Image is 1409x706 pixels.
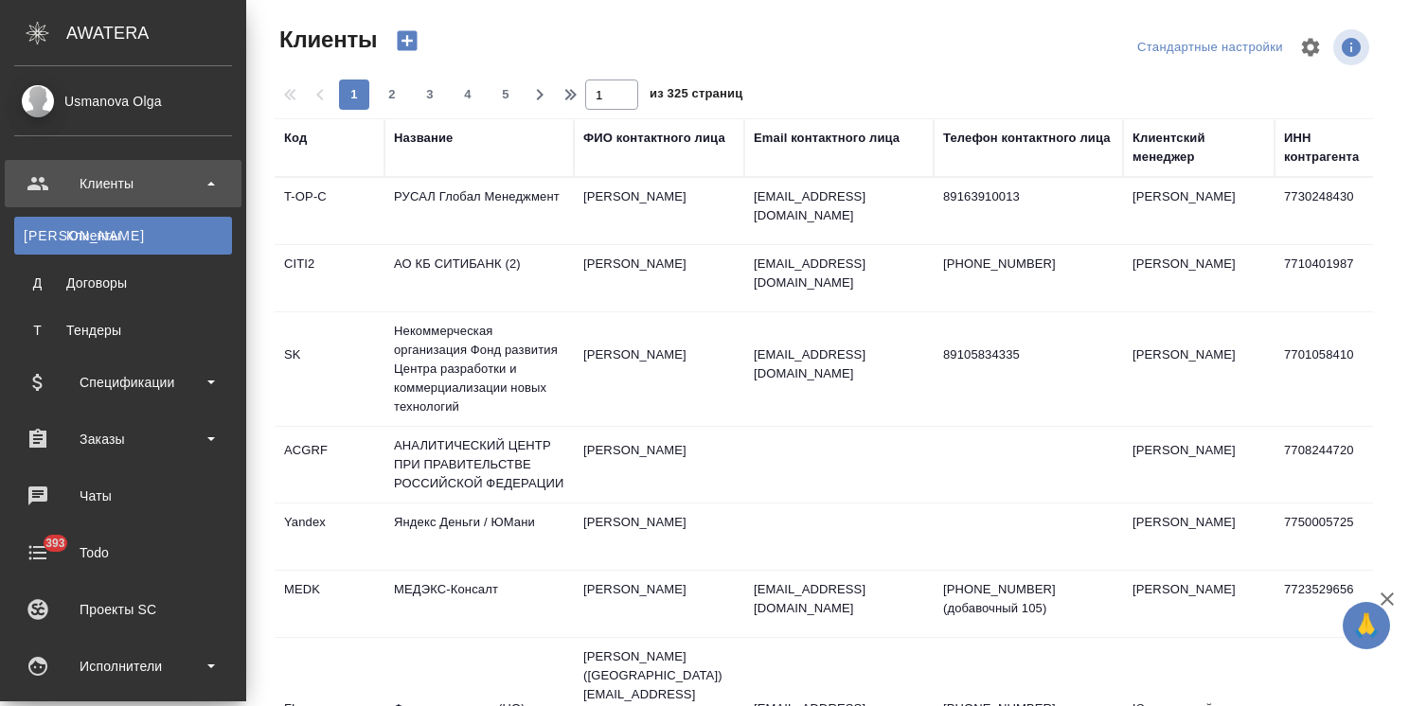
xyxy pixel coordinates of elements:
[14,425,232,453] div: Заказы
[66,14,246,52] div: AWATERA
[14,264,232,302] a: ДДоговоры
[275,245,384,311] td: CITI2
[14,652,232,680] div: Исполнители
[943,345,1114,364] p: 89105834335
[5,529,241,576] a: 393Todo
[754,580,924,618] p: [EMAIL_ADDRESS][DOMAIN_NAME]
[1123,336,1275,402] td: [PERSON_NAME]
[1275,336,1384,402] td: 7701058410
[275,503,384,570] td: Yandex
[574,571,744,637] td: [PERSON_NAME]
[943,187,1114,206] p: 89163910013
[1123,571,1275,637] td: [PERSON_NAME]
[14,311,232,349] a: ТТендеры
[754,129,900,148] div: Email контактного лица
[943,255,1114,274] p: [PHONE_NUMBER]
[1333,29,1373,65] span: Посмотреть информацию
[384,503,574,570] td: Яндекс Деньги / ЮМани
[14,91,232,112] div: Usmanova Olga
[275,336,384,402] td: SK
[650,82,742,110] span: из 325 страниц
[574,178,744,244] td: [PERSON_NAME]
[574,336,744,402] td: [PERSON_NAME]
[1350,606,1382,645] span: 🙏
[1275,432,1384,498] td: 7708244720
[583,129,725,148] div: ФИО контактного лица
[415,85,445,104] span: 3
[14,482,232,510] div: Чаты
[14,217,232,255] a: [PERSON_NAME]Клиенты
[14,169,232,198] div: Клиенты
[754,255,924,292] p: [EMAIL_ADDRESS][DOMAIN_NAME]
[14,595,232,624] div: Проекты SC
[490,79,521,110] button: 5
[284,129,307,148] div: Код
[394,129,453,148] div: Название
[275,25,377,55] span: Клиенты
[574,503,744,570] td: [PERSON_NAME]
[1123,503,1275,570] td: [PERSON_NAME]
[1133,33,1288,62] div: split button
[24,321,223,340] div: Тендеры
[24,274,223,292] div: Договоры
[275,178,384,244] td: T-OP-C
[1288,25,1333,70] span: Настроить таблицу
[377,85,407,104] span: 2
[14,368,232,397] div: Спецификации
[384,178,574,244] td: РУСАЛ Глобал Менеджмент
[377,79,407,110] button: 2
[453,79,483,110] button: 4
[574,245,744,311] td: [PERSON_NAME]
[14,538,232,567] div: Todo
[1284,129,1375,167] div: ИНН контрагента
[490,85,521,104] span: 5
[384,312,574,426] td: Некоммерческая организация Фонд развития Центра разработки и коммерциализации новых технологий
[453,85,483,104] span: 4
[943,580,1114,618] p: [PHONE_NUMBER] (добавочный 105)
[943,129,1111,148] div: Телефон контактного лица
[1275,178,1384,244] td: 7730248430
[754,187,924,225] p: [EMAIL_ADDRESS][DOMAIN_NAME]
[754,345,924,383] p: [EMAIL_ADDRESS][DOMAIN_NAME]
[384,427,574,503] td: АНАЛИТИЧЕСКИЙ ЦЕНТР ПРИ ПРАВИТЕЛЬСТВЕ РОССИЙСКОЙ ФЕДЕРАЦИИ
[384,571,574,637] td: МЕДЭКС-Консалт
[1123,245,1275,311] td: [PERSON_NAME]
[1133,129,1265,167] div: Клиентский менеджер
[1343,602,1390,649] button: 🙏
[5,472,241,520] a: Чаты
[275,432,384,498] td: ACGRF
[5,586,241,633] a: Проекты SC
[574,432,744,498] td: [PERSON_NAME]
[1123,178,1275,244] td: [PERSON_NAME]
[384,245,574,311] td: АО КБ СИТИБАНК (2)
[415,79,445,110] button: 3
[384,25,430,57] button: Создать
[1123,432,1275,498] td: [PERSON_NAME]
[1275,503,1384,570] td: 7750005725
[1275,571,1384,637] td: 7723529656
[1275,245,1384,311] td: 7710401987
[275,571,384,637] td: MEDK
[24,226,223,245] div: Клиенты
[34,534,77,553] span: 393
